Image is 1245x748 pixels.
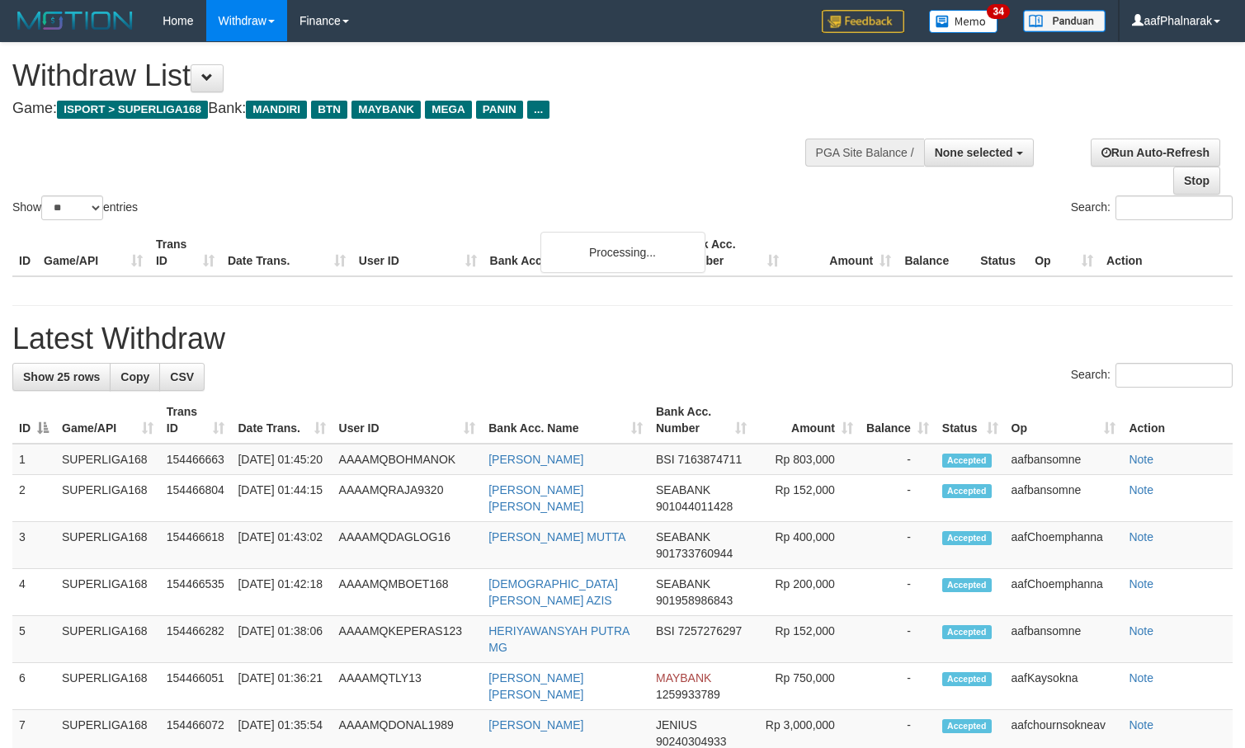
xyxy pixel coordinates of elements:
[753,397,860,444] th: Amount: activate to sort column ascending
[110,363,160,391] a: Copy
[55,663,160,710] td: SUPERLIGA168
[1129,530,1153,543] a: Note
[677,453,742,466] span: Copy 7163874711 to clipboard
[1129,453,1153,466] a: Note
[488,453,583,466] a: [PERSON_NAME]
[120,370,149,383] span: Copy
[942,672,992,686] span: Accepted
[12,616,55,663] td: 5
[753,444,860,475] td: Rp 803,000
[159,363,205,391] a: CSV
[656,453,675,466] span: BSI
[1129,671,1153,684] a: Note
[753,663,860,710] td: Rp 750,000
[1100,229,1233,276] th: Action
[929,10,998,33] img: Button%20Memo.svg
[860,663,936,710] td: -
[476,101,523,119] span: PANIN
[753,522,860,569] td: Rp 400,000
[311,101,347,119] span: BTN
[231,475,332,522] td: [DATE] 01:44:15
[231,616,332,663] td: [DATE] 01:38:06
[1005,475,1123,522] td: aafbansomne
[936,397,1005,444] th: Status: activate to sort column ascending
[57,101,208,119] span: ISPORT > SUPERLIGA168
[860,397,936,444] th: Balance: activate to sort column ascending
[12,475,55,522] td: 2
[677,624,742,637] span: Copy 7257276297 to clipboard
[160,663,232,710] td: 154466051
[656,624,675,637] span: BSI
[898,229,974,276] th: Balance
[170,370,194,383] span: CSV
[1005,663,1123,710] td: aafKaysokna
[483,229,674,276] th: Bank Acc. Name
[673,229,785,276] th: Bank Acc. Number
[488,530,625,543] a: [PERSON_NAME] MUTTA
[160,397,232,444] th: Trans ID: activate to sort column ascending
[753,475,860,522] td: Rp 152,000
[860,616,936,663] td: -
[12,397,55,444] th: ID: activate to sort column descending
[246,101,307,119] span: MANDIRI
[974,229,1028,276] th: Status
[160,522,232,569] td: 154466618
[41,195,103,220] select: Showentries
[231,569,332,616] td: [DATE] 01:42:18
[935,146,1013,159] span: None selected
[1005,616,1123,663] td: aafbansomne
[55,522,160,569] td: SUPERLIGA168
[488,577,618,607] a: [DEMOGRAPHIC_DATA][PERSON_NAME] AZIS
[332,663,483,710] td: AAAAMQTLY13
[488,671,583,701] a: [PERSON_NAME] [PERSON_NAME]
[160,569,232,616] td: 154466535
[37,229,149,276] th: Game/API
[332,475,483,522] td: AAAAMQRAJA9320
[332,444,483,475] td: AAAAMQBOHMANOK
[352,229,483,276] th: User ID
[1122,397,1233,444] th: Action
[12,229,37,276] th: ID
[55,444,160,475] td: SUPERLIGA168
[1071,195,1233,220] label: Search:
[656,577,710,590] span: SEABANK
[160,444,232,475] td: 154466663
[1129,483,1153,496] a: Note
[488,718,583,732] a: [PERSON_NAME]
[12,8,138,33] img: MOTION_logo.png
[1115,195,1233,220] input: Search:
[1115,363,1233,388] input: Search:
[987,4,1009,19] span: 34
[1091,139,1220,167] a: Run Auto-Refresh
[482,397,649,444] th: Bank Acc. Name: activate to sort column ascending
[149,229,221,276] th: Trans ID
[860,522,936,569] td: -
[1005,522,1123,569] td: aafChoemphanna
[942,578,992,592] span: Accepted
[860,475,936,522] td: -
[753,616,860,663] td: Rp 152,000
[488,624,629,654] a: HERIYAWANSYAH PUTRA MG
[23,370,100,383] span: Show 25 rows
[656,547,733,560] span: Copy 901733760944 to clipboard
[785,229,898,276] th: Amount
[540,232,705,273] div: Processing...
[332,522,483,569] td: AAAAMQDAGLOG16
[12,444,55,475] td: 1
[942,719,992,733] span: Accepted
[12,363,111,391] a: Show 25 rows
[231,444,332,475] td: [DATE] 01:45:20
[656,483,710,496] span: SEABANK
[1005,444,1123,475] td: aafbansomne
[656,735,727,748] span: Copy 90240304933 to clipboard
[822,10,904,33] img: Feedback.jpg
[55,569,160,616] td: SUPERLIGA168
[1071,363,1233,388] label: Search:
[753,569,860,616] td: Rp 200,000
[1129,577,1153,590] a: Note
[1173,167,1220,195] a: Stop
[860,569,936,616] td: -
[55,475,160,522] td: SUPERLIGA168
[1028,229,1100,276] th: Op
[231,397,332,444] th: Date Trans.: activate to sort column ascending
